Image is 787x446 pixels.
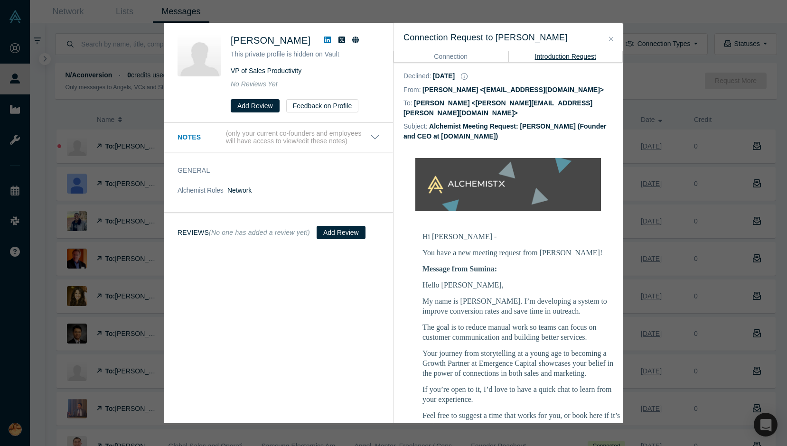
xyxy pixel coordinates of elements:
dt: Alchemist Roles [178,186,227,205]
dt: From: [403,85,421,95]
span: VP of Sales Productivity [231,67,301,74]
p: Your journey from storytelling at a young age to becoming a Growth Partner at Emergence Capital s... [422,348,622,378]
button: Introduction Request [508,51,623,62]
p: Hello [PERSON_NAME], [422,280,622,290]
dt: To: [403,98,412,108]
button: Add Review [317,226,365,239]
b: Message from Sumina: [422,265,497,273]
dd: [PERSON_NAME] <[EMAIL_ADDRESS][DOMAIN_NAME]> [422,86,604,93]
p: (only your current co-founders and employees will have access to view/edit these notes) [226,130,370,146]
p: You have a new meeting request from [PERSON_NAME]! [422,248,622,258]
span: No Reviews Yet [231,80,278,88]
span: [PERSON_NAME] [231,35,310,46]
dt: Subject: [403,121,428,131]
button: Close [606,34,616,45]
dd: [DATE] [433,72,455,80]
button: Connection [393,51,508,62]
img: Doug Landis's Profile Image [178,33,221,76]
p: Feel free to suggest a time that works for you, or book here if it’s easier: [422,410,622,430]
h3: General [178,166,366,176]
p: Hi [PERSON_NAME] - [422,232,622,242]
p: If you’re open to it, I’d love to have a quick chat to learn from your experience. [422,384,622,404]
button: Add Review [231,99,280,112]
button: Notes (only your current co-founders and employees will have access to view/edit these notes) [178,130,380,146]
small: (No one has added a review yet!) [209,229,310,236]
h3: Connection Request to [PERSON_NAME] [403,31,613,44]
p: The goal is to reduce manual work so teams can focus on customer communication and building bette... [422,322,622,342]
button: Feedback on Profile [286,99,359,112]
h3: Reviews [178,228,310,238]
dd: Alchemist Meeting Request: [PERSON_NAME] (Founder and CEO at [DOMAIN_NAME]) [403,122,606,140]
dd: Network [227,186,380,195]
dd: [PERSON_NAME] <[PERSON_NAME][EMAIL_ADDRESS][PERSON_NAME][DOMAIN_NAME]> [403,99,592,117]
img: banner-small-topicless-alchx.png [415,158,601,211]
dt: Declined : [403,71,431,81]
p: This private profile is hidden on Vault [231,49,380,59]
p: My name is [PERSON_NAME]. I’m developing a system to improve conversion rates and save time in ou... [422,296,622,316]
h3: Notes [178,132,224,142]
